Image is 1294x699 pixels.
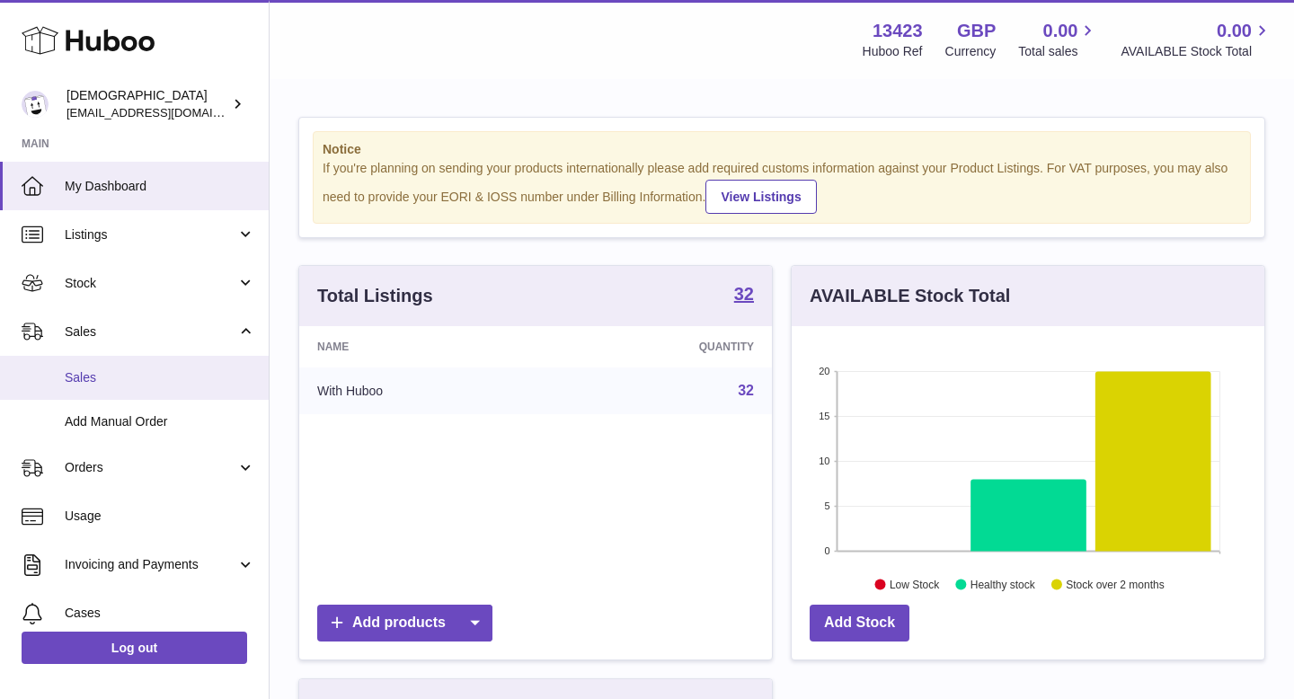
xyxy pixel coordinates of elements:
h3: Total Listings [317,284,433,308]
span: 0.00 [1217,19,1252,43]
strong: 13423 [873,19,923,43]
a: 0.00 Total sales [1018,19,1098,60]
text: Healthy stock [970,578,1036,590]
a: Add products [317,605,492,641]
span: Sales [65,323,236,341]
a: View Listings [705,180,816,214]
span: AVAILABLE Stock Total [1121,43,1272,60]
text: 10 [819,456,829,466]
span: Orders [65,459,236,476]
text: Stock over 2 months [1066,578,1164,590]
span: My Dashboard [65,178,255,195]
span: [EMAIL_ADDRESS][DOMAIN_NAME] [66,105,264,119]
a: 32 [738,383,754,398]
span: Sales [65,369,255,386]
strong: Notice [323,141,1241,158]
td: With Huboo [299,367,548,414]
span: Total sales [1018,43,1098,60]
h3: AVAILABLE Stock Total [810,284,1010,308]
th: Name [299,326,548,367]
text: 5 [824,500,829,511]
div: Huboo Ref [863,43,923,60]
text: 20 [819,366,829,376]
text: 15 [819,411,829,421]
th: Quantity [548,326,772,367]
div: Currency [945,43,997,60]
a: Add Stock [810,605,909,641]
span: Invoicing and Payments [65,556,236,573]
div: If you're planning on sending your products internationally please add required customs informati... [323,160,1241,214]
strong: 32 [734,285,754,303]
span: 0.00 [1043,19,1078,43]
a: 32 [734,285,754,306]
span: Stock [65,275,236,292]
text: Low Stock [890,578,940,590]
div: [DEMOGRAPHIC_DATA] [66,87,228,121]
strong: GBP [957,19,996,43]
a: Log out [22,632,247,664]
span: Cases [65,605,255,622]
img: olgazyuz@outlook.com [22,91,49,118]
span: Listings [65,226,236,243]
span: Usage [65,508,255,525]
a: 0.00 AVAILABLE Stock Total [1121,19,1272,60]
text: 0 [824,545,829,556]
span: Add Manual Order [65,413,255,430]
